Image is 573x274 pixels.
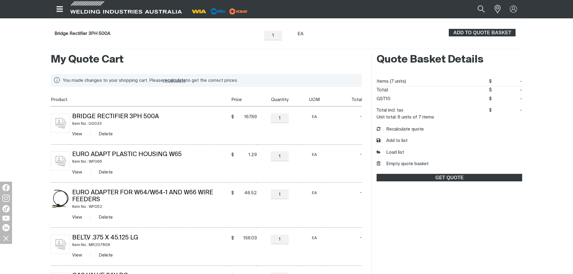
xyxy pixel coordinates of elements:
button: Delete Euro Adapt Plastic Housing W65 [99,169,113,176]
span: $ [231,235,234,241]
div: EA [303,235,327,242]
span: - [341,151,362,157]
img: Euro Adapter for W64/W64-1 and W66 Wire Feeders [51,189,70,209]
a: View Bridge Rectifier 3PH 500A [72,132,82,136]
span: recalculate cart [163,78,186,83]
span: 46.52 [236,190,257,196]
button: Add Bridge Rectifier 3PH 500A to the shopping cart [449,29,516,37]
button: Delete Belt,V .375 X 45.125 LG [99,252,113,259]
span: $ [231,114,234,120]
span: 156.03 [236,235,257,241]
img: Facebook [2,184,10,191]
button: Add to list [377,137,408,144]
a: Euro Adapt Plastic Housing W65 [72,152,182,158]
span: 1.29 [236,152,257,158]
th: Price [229,93,257,106]
img: TikTok [2,205,10,212]
img: miller [227,7,249,16]
a: View Euro Adapter for W64/W64-1 and W66 Wire Feeders [72,215,82,220]
button: Search products [471,2,491,16]
div: EA [297,31,304,38]
dt: Total incl. tax [377,106,403,115]
h2: Quote Basket Details [377,53,522,66]
a: Belt,V .375 X 45.125 LG [72,235,138,241]
a: Bridge Rectifier 3PH 500A [54,31,110,36]
button: Recalculate quote [377,126,424,133]
dt: Unit total: 6 units of 7 items [377,115,434,119]
span: $ [489,97,492,101]
dt: Total [377,86,388,94]
a: View Euro Adapt Plastic Housing W65 [72,170,82,174]
a: miller [227,9,249,14]
dt: GST10 [377,94,390,103]
span: 167.69 [236,114,257,120]
span: - [341,189,362,195]
span: - [492,94,522,103]
img: No image for this product [51,235,70,254]
th: Product [51,93,229,106]
a: Load list [377,149,404,156]
button: Empty quote basket [377,161,429,168]
span: $ [489,79,492,84]
span: $ [231,152,234,158]
dt: Items (7 units) [377,77,406,86]
input: Product name or item number... [463,2,491,16]
th: Total [327,93,362,106]
div: You made changes to your shopping cart. Please to get the correct prices. [63,76,355,85]
span: - [492,86,522,94]
div: Item No.: WF065 [72,158,229,165]
div: Item No.: MR207808 [72,242,229,248]
img: YouTube [2,216,10,221]
div: EA [303,151,327,158]
th: Quantity [257,93,300,106]
img: hide socials [1,233,11,243]
a: Bridge Rectifier 3PH 500A [72,114,159,120]
span: GET QUOTE [377,174,522,182]
div: EA [303,189,327,196]
img: No image for this product [51,113,70,133]
img: Instagram [2,195,10,202]
button: Delete Bridge Rectifier 3PH 500A [99,131,113,137]
button: Delete Euro Adapter for W64/W64-1 and W66 Wire Feeders [99,214,113,221]
div: Item No.: WF052 [72,203,229,210]
span: - [492,77,522,86]
span: - [341,113,362,119]
span: - [492,106,522,115]
span: $ [489,88,492,93]
th: UOM [300,93,327,106]
span: ADD TO QUOTE BASKET [449,29,515,37]
img: LinkedIn [2,224,10,231]
a: GET QUOTE [377,174,522,182]
span: $ [231,190,234,196]
span: $ [489,108,492,112]
img: No image for this product [51,151,70,171]
a: View Belt,V .375 X 45.125 LG [72,253,82,257]
div: Item No.: D0033 [72,120,229,127]
span: - [341,235,362,241]
div: EA [303,113,327,120]
a: Euro Adapter for W64/W64-1 and W66 Wire Feeders [72,190,213,203]
h2: My Quote Cart [51,53,362,66]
